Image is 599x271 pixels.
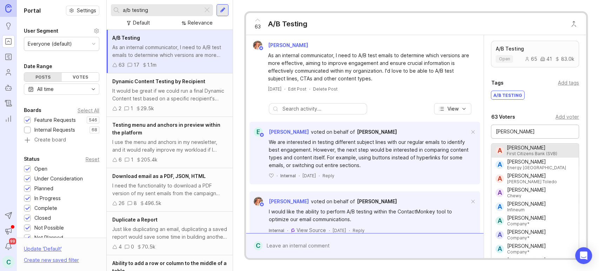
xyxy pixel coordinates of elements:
[491,91,524,99] div: A/B Testing
[251,41,265,50] img: Bronwen W
[66,6,99,15] button: Settings
[123,6,200,14] input: Search...
[77,7,96,14] span: Settings
[268,52,470,82] div: As an internal communicator, I need to A/B test emails to determine which versions are more effec...
[287,227,288,233] div: ·
[34,194,61,202] div: In Progress
[2,35,15,48] a: Portal
[507,166,566,170] div: Energy [GEOGRAPHIC_DATA]
[145,199,161,207] div: 496.5k
[507,258,546,263] div: [PERSON_NAME]
[309,86,310,92] div: ·
[34,165,47,173] div: Open
[313,86,338,92] div: Delete Post
[555,113,579,121] div: Add voter
[507,236,546,240] div: Company*
[495,45,574,52] p: A/B Testing
[507,145,557,150] div: [PERSON_NAME]
[112,217,158,223] span: Duplicate a Report
[34,126,75,134] div: Internal Requests
[284,86,285,92] div: ·
[507,250,546,254] div: Company*
[24,137,99,144] a: Create board
[107,168,233,212] a: Download email as a PDF, JSON, HTMLI need the functionality to download a PDF version of my sent ...
[249,197,309,206] a: Bronwen W[PERSON_NAME]
[540,57,552,61] div: 41
[491,113,515,121] div: 63 Voters
[2,256,15,268] button: C
[268,86,281,92] time: [DATE]
[24,27,58,35] div: User Segment
[297,227,326,234] a: View Source
[507,201,546,206] div: [PERSON_NAME]
[119,105,121,112] div: 2
[507,194,546,198] div: Chewy
[119,61,125,69] div: 63
[259,46,264,51] img: member badge
[24,155,40,163] div: Status
[297,227,326,233] span: View Source
[112,35,140,41] span: A/B Testing
[34,224,64,232] div: Not Possible
[24,256,79,264] div: Create new saved filter
[357,129,397,135] span: [PERSON_NAME]
[86,157,99,161] div: Reset
[28,40,72,48] div: Everyone (default)
[142,243,155,251] div: 70.5k
[254,127,263,137] div: E
[2,51,15,63] a: Roadmaps
[491,41,579,67] a: A/B Testingopen654183.0k
[62,73,99,81] div: Votes
[495,128,574,135] input: Search for a user...
[495,245,504,253] div: A
[37,85,54,93] div: All time
[269,198,309,204] span: [PERSON_NAME]
[268,42,308,48] span: [PERSON_NAME]
[254,241,262,250] div: C
[525,57,537,61] div: 65
[507,230,546,234] div: [PERSON_NAME]
[269,138,469,169] div: We are interested in testing different subject lines with our regular emails to identify best eng...
[349,227,350,233] div: ·
[112,225,227,241] div: Just like duplicating an email, duplicating a saved report would save some time in building anoth...
[259,202,265,207] img: member badge
[92,127,97,133] p: 68
[269,208,469,223] div: I would like the ability to perform A/B testing within the ContactMonkey tool to optimize our ema...
[134,199,137,207] div: 8
[288,86,306,92] div: Edit Post
[495,231,504,239] div: A
[2,81,15,94] a: Autopilot
[24,62,52,71] div: Date Range
[329,227,330,233] div: ·
[299,173,300,179] div: ·
[2,112,15,125] a: Reporting
[507,208,546,212] div: Infineum
[302,173,316,178] time: [DATE]
[89,117,97,123] p: 546
[491,79,503,87] div: Tags
[112,87,227,103] div: It would be great if we could run a final Dynamic Content test based on a specific recipient's em...
[558,79,579,87] div: Add tags
[24,6,41,15] h1: Portal
[107,117,233,168] a: Testing menu and anchors in preview within the platformI use the menu and anchors in my newslette...
[555,57,574,61] div: 83.0k
[575,247,592,264] div: Open Intercom Messenger
[507,222,546,226] div: Company*
[34,185,53,192] div: Planned
[269,227,284,233] div: Internal
[112,138,227,154] div: I use the menu and anchors in my newsletter, and it would really improve my workload if I could t...
[333,228,346,233] time: [DATE]
[5,4,12,12] img: Canny Home
[34,175,83,183] div: Under Consideration
[255,23,261,31] span: 63
[357,128,397,136] a: [PERSON_NAME]
[147,61,157,69] div: 1.1m
[269,129,309,135] span: [PERSON_NAME]
[434,103,471,114] button: View
[141,105,154,112] div: 29.5k
[319,173,320,179] div: ·
[499,56,510,62] span: open
[2,240,15,253] button: Notifications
